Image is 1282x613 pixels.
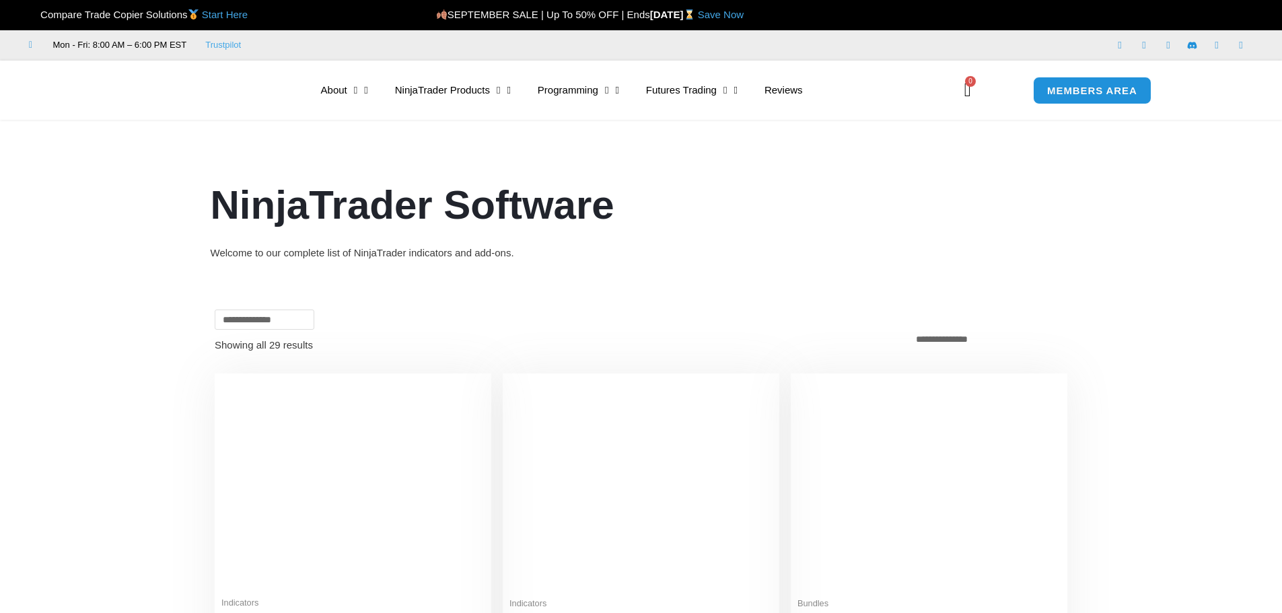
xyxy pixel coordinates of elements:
span: MEMBERS AREA [1047,85,1137,96]
select: Shop order [909,330,1067,349]
a: Reviews [751,75,816,106]
a: Trustpilot [205,37,241,53]
a: NinjaTrader Products [382,75,524,106]
nav: Menu [308,75,943,106]
img: Duplicate Account Actions [221,380,485,589]
img: 🍂 [437,9,447,20]
span: Mon - Fri: 8:00 AM – 6:00 PM EST [50,37,187,53]
p: Showing all 29 results [215,340,313,350]
strong: [DATE] [650,9,698,20]
h1: NinjaTrader Software [211,177,1072,233]
a: Futures Trading [633,75,751,106]
span: Indicators [221,598,485,609]
a: 0 [944,71,991,110]
a: About [308,75,382,106]
img: ⌛ [684,9,695,20]
span: 0 [965,76,976,87]
span: Compare Trade Copier Solutions [29,9,248,20]
img: 🥇 [188,9,199,20]
img: LogoAI | Affordable Indicators – NinjaTrader [137,66,281,114]
span: Bundles [797,598,1061,610]
a: Save Now [698,9,744,20]
img: Accounts Dashboard Suite [797,380,1061,590]
div: Welcome to our complete list of NinjaTrader indicators and add-ons. [211,244,1072,262]
span: Indicators [509,598,773,610]
a: Start Here [202,9,248,20]
span: SEPTEMBER SALE | Up To 50% OFF | Ends [436,9,650,20]
img: 🏆 [30,9,40,20]
img: Account Risk Manager [509,380,773,589]
a: Programming [524,75,633,106]
a: MEMBERS AREA [1033,77,1151,104]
